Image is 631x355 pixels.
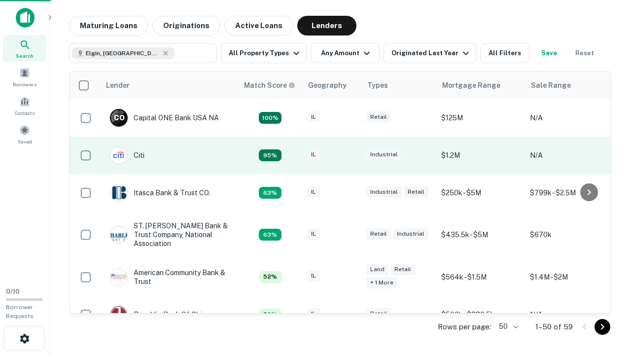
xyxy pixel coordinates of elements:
[533,43,565,63] button: Save your search to get updates of matches that match your search criteria.
[436,99,525,137] td: $125M
[244,80,293,91] h6: Match Score
[3,64,46,90] a: Borrowers
[307,228,320,240] div: IL
[366,308,391,319] div: Retail
[224,16,293,35] button: Active Loans
[297,16,356,35] button: Lenders
[114,113,124,123] p: C O
[436,296,525,333] td: $500k - $880.5k
[495,319,520,334] div: 50
[86,49,160,58] span: Elgin, [GEOGRAPHIC_DATA], [GEOGRAPHIC_DATA]
[3,92,46,119] a: Contacts
[436,174,525,212] td: $250k - $5M
[525,296,614,333] td: N/A
[18,138,32,145] span: Saved
[525,258,614,296] td: $1.4M - $2M
[110,226,127,243] img: picture
[366,277,397,288] div: + 1 more
[525,99,614,137] td: N/A
[238,71,302,99] th: Capitalize uses an advanced AI algorithm to match your search with the best lender. The match sco...
[3,121,46,147] a: Saved
[259,309,281,320] div: Capitalize uses an advanced AI algorithm to match your search with the best lender. The match sco...
[569,43,600,63] button: Reset
[366,149,402,160] div: Industrial
[436,137,525,174] td: $1.2M
[110,147,127,164] img: picture
[110,109,219,127] div: Capital ONE Bank USA NA
[16,8,35,28] img: capitalize-icon.png
[110,269,127,285] img: picture
[6,304,34,319] span: Borrower Requests
[525,137,614,174] td: N/A
[3,35,46,62] a: Search
[110,221,228,248] div: ST. [PERSON_NAME] Bank & Trust Company, National Association
[259,271,281,283] div: Capitalize uses an advanced AI algorithm to match your search with the best lender. The match sco...
[438,321,491,333] p: Rows per page:
[244,80,295,91] div: Capitalize uses an advanced AI algorithm to match your search with the best lender. The match sco...
[152,16,220,35] button: Originations
[535,321,573,333] p: 1–50 of 59
[367,79,388,91] div: Types
[404,186,428,198] div: Retail
[308,79,347,91] div: Geography
[361,71,436,99] th: Types
[6,288,20,295] span: 0 / 10
[307,111,320,123] div: IL
[259,229,281,241] div: Capitalize uses an advanced AI algorithm to match your search with the best lender. The match sco...
[442,79,500,91] div: Mortgage Range
[100,71,238,99] th: Lender
[311,43,380,63] button: Any Amount
[110,268,228,286] div: American Community Bank & Trust
[393,228,428,240] div: Industrial
[307,186,320,198] div: IL
[366,111,391,123] div: Retail
[259,149,281,161] div: Capitalize uses an advanced AI algorithm to match your search with the best lender. The match sco...
[436,212,525,258] td: $435.5k - $5M
[307,149,320,160] div: IL
[366,228,391,240] div: Retail
[307,308,320,319] div: IL
[595,319,610,335] button: Go to next page
[525,174,614,212] td: $799k - $2.5M
[366,264,388,275] div: Land
[110,306,218,323] div: Republic Bank Of Chicago
[110,184,210,202] div: Itasca Bank & Trust CO.
[582,276,631,323] iframe: Chat Widget
[259,112,281,124] div: Capitalize uses an advanced AI algorithm to match your search with the best lender. The match sco...
[16,52,34,60] span: Search
[307,270,320,282] div: IL
[384,43,476,63] button: Originated Last Year
[525,71,614,99] th: Sale Range
[391,47,472,59] div: Originated Last Year
[436,258,525,296] td: $564k - $1.5M
[302,71,361,99] th: Geography
[366,186,402,198] div: Industrial
[110,306,127,323] img: picture
[106,79,130,91] div: Lender
[110,184,127,201] img: picture
[15,109,35,117] span: Contacts
[525,212,614,258] td: $670k
[110,146,144,164] div: Citi
[390,264,415,275] div: Retail
[531,79,571,91] div: Sale Range
[221,43,307,63] button: All Property Types
[480,43,529,63] button: All Filters
[69,16,148,35] button: Maturing Loans
[13,80,36,88] span: Borrowers
[259,187,281,199] div: Capitalize uses an advanced AI algorithm to match your search with the best lender. The match sco...
[436,71,525,99] th: Mortgage Range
